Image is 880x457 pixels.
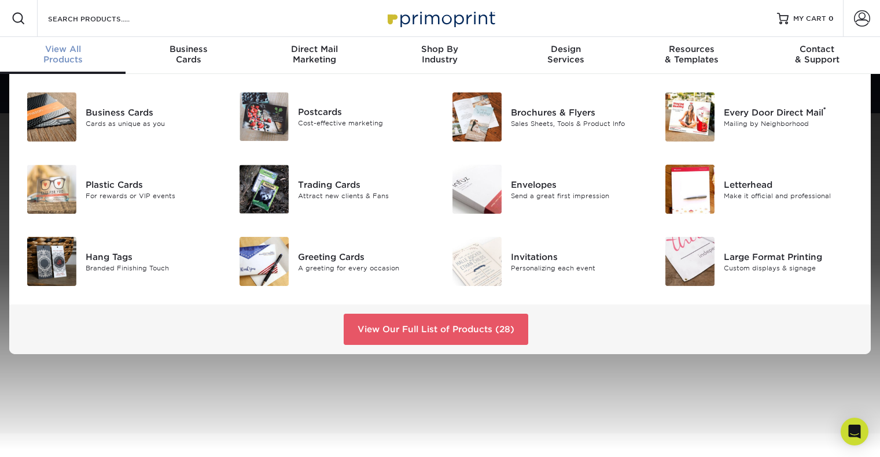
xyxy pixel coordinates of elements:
div: Letterhead [724,178,857,191]
div: Attract new clients & Fans [298,191,431,200]
img: Trading Cards [240,165,289,214]
a: BusinessCards [126,37,251,74]
div: Personalizing each event [511,263,644,273]
img: Every Door Direct Mail [665,92,715,142]
div: Marketing [252,44,377,65]
a: Trading Cards Trading Cards Attract new clients & Fans [236,160,432,218]
img: Letterhead [665,165,715,214]
img: Brochures & Flyers [452,92,502,142]
div: & Templates [628,44,754,65]
img: Greeting Cards [240,237,289,286]
div: Services [503,44,628,65]
span: Design [503,44,628,54]
img: Postcards [240,92,289,141]
div: Postcards [298,106,431,118]
div: Greeting Cards [298,250,431,263]
div: Cards [126,44,251,65]
a: Every Door Direct Mail Every Door Direct Mail® Mailing by Neighborhood [661,88,857,146]
img: Hang Tags [27,237,76,286]
div: & Support [754,44,880,65]
div: A greeting for every occasion [298,263,431,273]
div: Branded Finishing Touch [86,263,219,273]
a: Letterhead Letterhead Make it official and professional [661,160,857,218]
a: DesignServices [503,37,628,74]
div: Large Format Printing [724,250,857,263]
div: Business Cards [86,106,219,118]
div: For rewards or VIP events [86,191,219,200]
a: Direct MailMarketing [252,37,377,74]
div: Plastic Cards [86,178,219,191]
div: Custom displays & signage [724,263,857,273]
span: Business [126,44,251,54]
a: View Our Full List of Products (28) [344,314,528,345]
img: Primoprint [382,6,498,31]
a: Brochures & Flyers Brochures & Flyers Sales Sheets, Tools & Product Info [449,88,645,146]
div: Cost-effective marketing [298,118,431,128]
div: Every Door Direct Mail [724,106,857,118]
a: Postcards Postcards Cost-effective marketing [236,88,432,146]
img: Envelopes [452,165,502,214]
a: Envelopes Envelopes Send a great first impression [449,160,645,218]
div: Sales Sheets, Tools & Product Info [511,118,644,128]
img: Business Cards [27,92,76,142]
div: Make it official and professional [724,191,857,200]
a: Plastic Cards Plastic Cards For rewards or VIP events [23,160,219,218]
a: Hang Tags Hang Tags Branded Finishing Touch [23,232,219,291]
div: Open Intercom Messenger [841,418,868,445]
div: Trading Cards [298,178,431,191]
span: Contact [754,44,880,54]
div: Brochures & Flyers [511,106,644,118]
a: Resources& Templates [628,37,754,74]
a: Greeting Cards Greeting Cards A greeting for every occasion [236,232,432,291]
input: SEARCH PRODUCTS..... [47,12,160,25]
img: Plastic Cards [27,165,76,214]
a: Contact& Support [754,37,880,74]
span: Resources [628,44,754,54]
span: 0 [829,14,834,23]
img: Large Format Printing [665,237,715,286]
span: MY CART [793,14,826,24]
div: Hang Tags [86,250,219,263]
div: Invitations [511,250,644,263]
div: Cards as unique as you [86,118,219,128]
a: Invitations Invitations Personalizing each event [449,232,645,291]
div: Mailing by Neighborhood [724,118,857,128]
span: Direct Mail [252,44,377,54]
sup: ® [823,106,826,114]
a: Shop ByIndustry [377,37,503,74]
a: Large Format Printing Large Format Printing Custom displays & signage [661,232,857,291]
img: Invitations [452,237,502,286]
span: Shop By [377,44,503,54]
div: Envelopes [511,178,644,191]
div: Industry [377,44,503,65]
a: Business Cards Business Cards Cards as unique as you [23,88,219,146]
div: Send a great first impression [511,191,644,200]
